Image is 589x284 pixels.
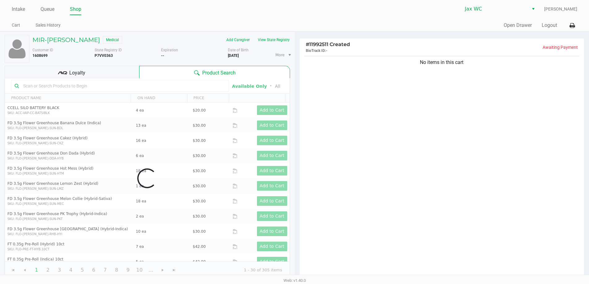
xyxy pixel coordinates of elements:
h5: MIR-[PERSON_NAME] [32,36,100,44]
span: More [275,52,285,58]
span: Loyalty [69,69,85,77]
span: 11992511 Created [306,41,350,47]
span: # [306,41,309,47]
span: - [326,49,327,53]
span: Medical [103,36,122,44]
b: 1608699 [32,53,48,58]
span: Date of Birth [228,48,249,52]
div: No items in this cart [304,59,580,66]
a: Cart [12,21,20,29]
b: -- [161,53,164,58]
b: [DATE] [228,53,239,58]
button: Add Caregiver [222,35,254,45]
li: More [273,50,292,60]
button: View State Registry [254,35,290,45]
span: Customer ID [32,48,53,52]
p: Awaiting Payment [442,44,578,51]
a: Shop [70,5,81,14]
button: Logout [542,22,557,29]
button: Open Drawer [504,22,532,29]
a: Queue [41,5,54,14]
a: Intake [12,5,25,14]
span: Product Search [202,69,236,77]
span: State Registry ID [95,48,122,52]
b: P7VV0363 [95,53,113,58]
span: BioTrack ID: [306,49,326,53]
span: Jax WC [465,5,525,13]
span: [PERSON_NAME] [544,6,577,12]
div: Data table [5,94,290,261]
button: Select [529,3,538,15]
span: Expiration [161,48,178,52]
span: Web: v1.40.0 [284,278,306,283]
a: Sales History [36,21,61,29]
